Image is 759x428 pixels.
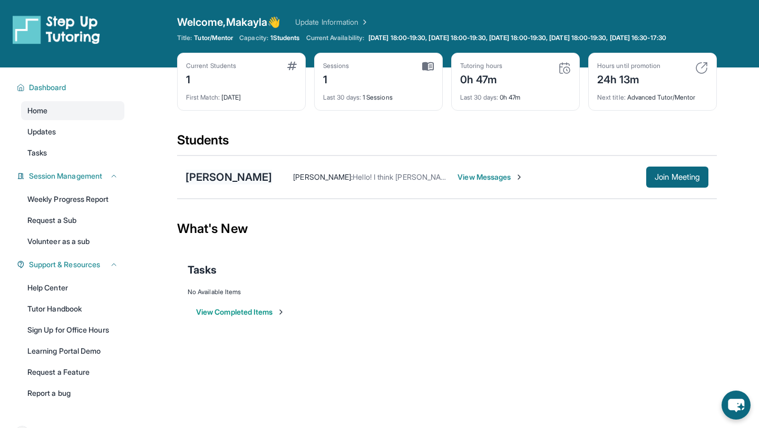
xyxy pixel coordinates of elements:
img: card [422,62,434,71]
div: No Available Items [188,288,706,296]
a: Update Information [295,17,369,27]
div: Sessions [323,62,349,70]
div: What's New [177,206,717,252]
div: [DATE] [186,87,297,102]
img: card [695,62,708,74]
div: 0h 47m [460,70,502,87]
a: Learning Portal Demo [21,342,124,361]
span: Join Meeting [655,174,700,180]
span: First Match : [186,93,220,101]
span: Title: [177,34,192,42]
button: chat-button [722,391,751,420]
span: Session Management [29,171,102,181]
div: 24h 13m [597,70,660,87]
div: Current Students [186,62,236,70]
div: Hours until promotion [597,62,660,70]
button: Join Meeting [646,167,708,188]
span: Tutor/Mentor [194,34,233,42]
a: Weekly Progress Report [21,190,124,209]
a: Request a Sub [21,211,124,230]
div: Advanced Tutor/Mentor [597,87,708,102]
span: Capacity: [239,34,268,42]
div: 1 [323,70,349,87]
a: Tasks [21,143,124,162]
span: Support & Resources [29,259,100,270]
button: View Completed Items [196,307,285,317]
img: card [558,62,571,74]
img: Chevron-Right [515,173,523,181]
a: Updates [21,122,124,141]
div: 0h 47m [460,87,571,102]
span: Home [27,105,47,116]
span: View Messages [458,172,523,182]
img: Chevron Right [358,17,369,27]
span: Updates [27,127,56,137]
span: Welcome, Makayla 👋 [177,15,280,30]
div: Students [177,132,717,155]
span: [DATE] 18:00-19:30, [DATE] 18:00-19:30, [DATE] 18:00-19:30, [DATE] 18:00-19:30, [DATE] 16:30-17:30 [368,34,666,42]
img: card [287,62,297,70]
a: Tutor Handbook [21,299,124,318]
a: Report a bug [21,384,124,403]
a: Sign Up for Office Hours [21,320,124,339]
div: [PERSON_NAME] [186,170,272,184]
button: Support & Resources [25,259,118,270]
img: logo [13,15,100,44]
span: Last 30 days : [460,93,498,101]
span: Dashboard [29,82,66,93]
span: Tasks [188,262,217,277]
span: Tasks [27,148,47,158]
span: Next title : [597,93,626,101]
div: 1 [186,70,236,87]
a: Help Center [21,278,124,297]
div: Tutoring hours [460,62,502,70]
span: [PERSON_NAME] : [293,172,353,181]
button: Dashboard [25,82,118,93]
a: Home [21,101,124,120]
button: Session Management [25,171,118,181]
span: Current Availability: [306,34,364,42]
span: 1 Students [270,34,300,42]
a: Volunteer as a sub [21,232,124,251]
span: Last 30 days : [323,93,361,101]
a: Request a Feature [21,363,124,382]
a: [DATE] 18:00-19:30, [DATE] 18:00-19:30, [DATE] 18:00-19:30, [DATE] 18:00-19:30, [DATE] 16:30-17:30 [366,34,668,42]
div: 1 Sessions [323,87,434,102]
